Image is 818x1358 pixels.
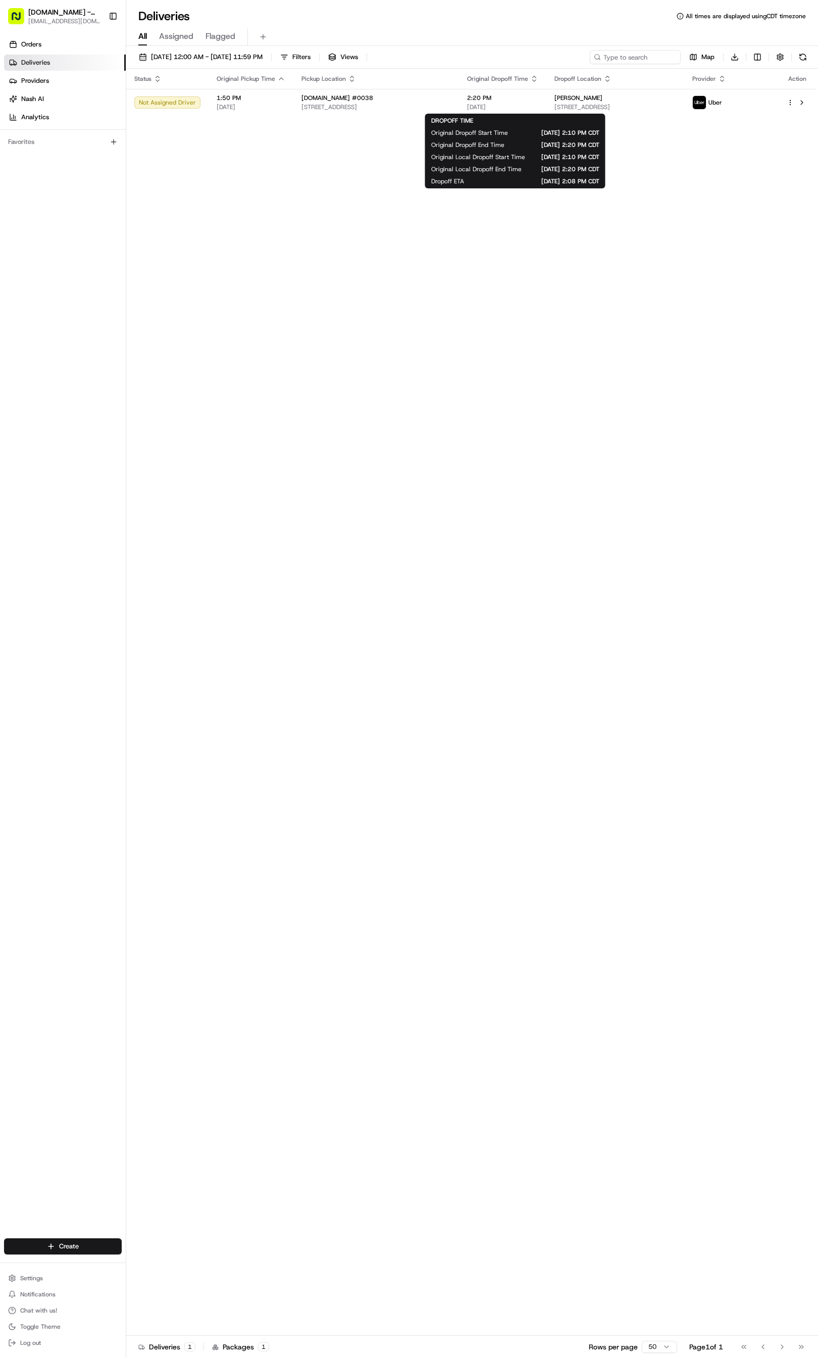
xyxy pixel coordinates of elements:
[431,141,504,149] span: Original Dropoff End Time
[685,50,719,64] button: Map
[206,30,235,42] span: Flagged
[28,17,100,25] button: [EMAIL_ADDRESS][DOMAIN_NAME]
[20,1274,43,1282] span: Settings
[34,97,166,107] div: Start new chat
[431,165,522,173] span: Original Local Dropoff End Time
[4,4,105,28] button: [DOMAIN_NAME] - [GEOGRAPHIC_DATA][EMAIL_ADDRESS][DOMAIN_NAME]
[787,75,808,83] div: Action
[217,103,285,111] span: [DATE]
[692,75,716,83] span: Provider
[85,148,93,156] div: 💻
[4,1320,122,1334] button: Toggle Theme
[20,1290,56,1298] span: Notifications
[4,91,126,107] a: Nash AI
[20,1323,61,1331] span: Toggle Theme
[151,53,263,62] span: [DATE] 12:00 AM - [DATE] 11:59 PM
[301,75,346,83] span: Pickup Location
[276,50,315,64] button: Filters
[217,75,275,83] span: Original Pickup Time
[217,94,285,102] span: 1:50 PM
[100,172,122,179] span: Pylon
[467,94,538,102] span: 2:20 PM
[59,1242,79,1251] span: Create
[26,66,167,76] input: Clear
[467,103,538,111] span: [DATE]
[21,58,50,67] span: Deliveries
[686,12,806,20] span: All times are displayed using CDT timezone
[20,1306,57,1315] span: Chat with us!
[4,55,126,71] a: Deliveries
[589,1342,638,1352] p: Rows per page
[21,113,49,122] span: Analytics
[292,53,311,62] span: Filters
[4,1238,122,1254] button: Create
[689,1342,723,1352] div: Page 1 of 1
[431,153,525,161] span: Original Local Dropoff Start Time
[81,143,166,161] a: 💻API Documentation
[138,1342,195,1352] div: Deliveries
[431,129,508,137] span: Original Dropoff Start Time
[4,109,126,125] a: Analytics
[554,75,601,83] span: Dropoff Location
[10,11,30,31] img: Nash
[71,171,122,179] a: Powered byPylon
[693,96,706,109] img: uber-new-logo.jpeg
[301,103,451,111] span: [STREET_ADDRESS]
[480,177,599,185] span: [DATE] 2:08 PM CDT
[521,141,599,149] span: [DATE] 2:20 PM CDT
[21,94,44,104] span: Nash AI
[590,50,681,64] input: Type to search
[4,1271,122,1285] button: Settings
[6,143,81,161] a: 📗Knowledge Base
[172,100,184,112] button: Start new chat
[34,107,128,115] div: We're available if you need us!
[212,1342,269,1352] div: Packages
[467,75,528,83] span: Original Dropoff Time
[538,165,599,173] span: [DATE] 2:20 PM CDT
[708,98,722,107] span: Uber
[258,1342,269,1351] div: 1
[10,97,28,115] img: 1736555255976-a54dd68f-1ca7-489b-9aae-adbdc363a1c4
[701,53,714,62] span: Map
[138,8,190,24] h1: Deliveries
[4,1303,122,1318] button: Chat with us!
[796,50,810,64] button: Refresh
[134,75,151,83] span: Status
[95,147,162,157] span: API Documentation
[4,36,126,53] a: Orders
[20,147,77,157] span: Knowledge Base
[28,7,100,17] button: [DOMAIN_NAME] - [GEOGRAPHIC_DATA]
[10,148,18,156] div: 📗
[20,1339,41,1347] span: Log out
[301,94,373,102] span: [DOMAIN_NAME] #0038
[431,117,473,125] span: DROPOFF TIME
[541,153,599,161] span: [DATE] 2:10 PM CDT
[554,94,602,102] span: [PERSON_NAME]
[138,30,147,42] span: All
[21,40,41,49] span: Orders
[4,1287,122,1301] button: Notifications
[431,177,464,185] span: Dropoff ETA
[524,129,599,137] span: [DATE] 2:10 PM CDT
[554,103,676,111] span: [STREET_ADDRESS]
[10,41,184,57] p: Welcome 👋
[340,53,358,62] span: Views
[159,30,193,42] span: Assigned
[4,73,126,89] a: Providers
[21,76,49,85] span: Providers
[4,134,122,150] div: Favorites
[184,1342,195,1351] div: 1
[134,50,267,64] button: [DATE] 12:00 AM - [DATE] 11:59 PM
[4,1336,122,1350] button: Log out
[324,50,363,64] button: Views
